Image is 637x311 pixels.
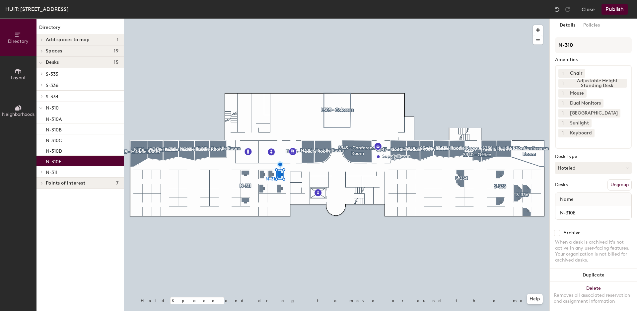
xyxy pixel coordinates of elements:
[557,194,577,205] span: Name
[562,110,564,117] span: 1
[114,60,118,65] span: 15
[557,208,630,217] input: Unnamed desk
[116,181,118,186] span: 7
[8,39,29,44] span: Directory
[555,182,568,188] div: Desks
[567,109,620,117] div: [GEOGRAPHIC_DATA]
[550,282,637,311] button: DeleteRemoves all associated reservation and assignment information
[579,19,604,32] button: Policies
[46,136,62,143] p: N-310C
[117,37,118,42] span: 1
[558,79,567,88] button: 1
[46,157,61,165] p: N-310E
[555,162,632,174] button: Hoteled
[562,120,564,127] span: 1
[558,89,567,98] button: 1
[555,154,632,159] div: Desk Type
[558,99,567,108] button: 1
[554,6,560,13] img: Undo
[46,94,58,100] span: S-334
[46,170,57,175] span: N-311
[46,115,62,122] p: N-310A
[563,230,581,236] div: Archive
[11,75,26,81] span: Layout
[527,294,543,304] button: Help
[46,181,85,186] span: Points of interest
[550,269,637,282] button: Duplicate
[5,5,69,13] div: HUIT: [STREET_ADDRESS]
[555,57,632,62] div: Amenities
[558,69,567,78] button: 1
[564,6,571,13] img: Redo
[562,130,564,137] span: 1
[46,60,59,65] span: Desks
[554,292,633,304] div: Removes all associated reservation and assignment information
[607,179,632,191] button: Ungroup
[46,71,58,77] span: S-335
[36,24,124,34] h1: Directory
[567,99,603,108] div: Dual Monitors
[46,146,62,154] p: N-310D
[46,125,62,133] p: N-310B
[562,100,564,107] span: 1
[567,129,595,137] div: Keyboard
[558,129,567,137] button: 1
[567,69,585,78] div: Chair
[567,119,592,127] div: Sunlight
[567,89,587,98] div: Mouse
[46,37,90,42] span: Add spaces to map
[555,239,632,263] div: When a desk is archived it's not active in any user-facing features. Your organization is not bil...
[562,90,564,97] span: 1
[562,80,564,87] span: 1
[46,105,59,111] span: N-310
[114,48,118,54] span: 19
[2,112,35,117] span: Neighborhoods
[602,4,628,15] button: Publish
[562,70,564,77] span: 1
[46,83,58,88] span: S-336
[556,19,579,32] button: Details
[567,79,627,88] div: Adjustable Height Standing Desk
[46,48,62,54] span: Spaces
[558,109,567,117] button: 1
[558,119,567,127] button: 1
[582,4,595,15] button: Close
